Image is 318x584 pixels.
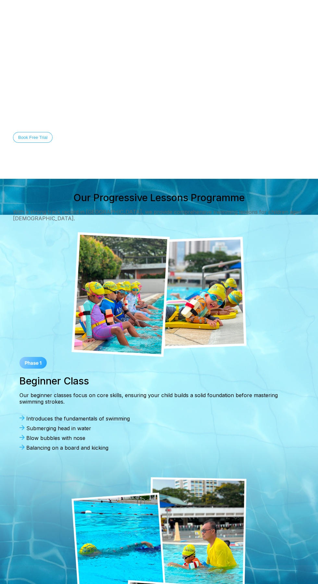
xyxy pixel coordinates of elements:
[71,232,247,357] img: children participating in a swimming class for kids
[19,425,25,430] img: Arrow
[19,415,299,422] div: Introduces the fundamentals of swimming
[19,415,25,420] img: Arrow
[73,192,245,203] h2: Our Progressive Lessons Programme
[19,392,299,405] div: Our beginner classes focus on core skills, ensuring your child builds a solid foundation before m...
[19,357,47,369] img: Phase 1
[19,444,25,450] img: Arrow
[59,132,106,143] button: Discover Our Story
[19,435,25,440] img: Arrow
[19,444,299,451] div: Balancing on a board and kicking
[13,132,53,143] button: Book Free Trial
[19,375,299,387] h3: Beginner Class
[13,116,305,122] div: Equip your child with essential swimming skills for lifelong safety and confidence in water.
[19,425,299,432] div: Submerging head in water
[13,59,305,63] div: Welcome to The Swim Starter
[13,74,305,106] h1: Swimming Lessons in [GEOGRAPHIC_DATA]
[13,209,305,222] div: With a strong track record in [GEOGRAPHIC_DATA], we provide comprehensive swimming lessons for ch...
[19,435,299,441] div: Blow bubbles with nose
